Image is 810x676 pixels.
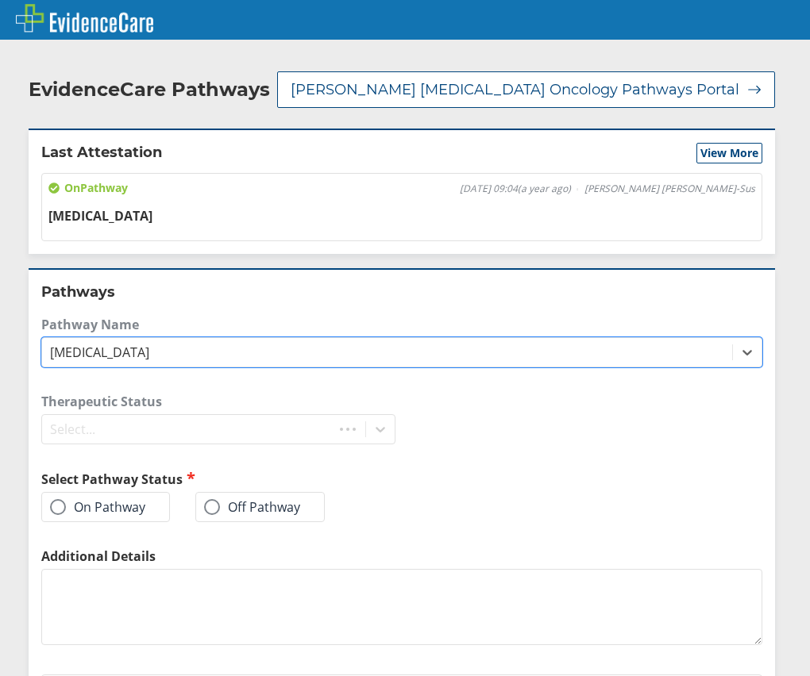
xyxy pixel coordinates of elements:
[41,316,762,333] label: Pathway Name
[50,499,145,515] label: On Pathway
[700,145,758,161] span: View More
[48,207,152,225] span: [MEDICAL_DATA]
[204,499,300,515] label: Off Pathway
[696,143,762,163] button: View More
[16,4,153,33] img: EvidenceCare
[41,547,762,565] label: Additional Details
[584,182,755,195] span: [PERSON_NAME] [PERSON_NAME]-Sus
[291,80,739,99] span: [PERSON_NAME] [MEDICAL_DATA] Oncology Pathways Portal
[41,393,395,410] label: Therapeutic Status
[41,282,762,302] h2: Pathways
[48,180,128,196] span: On Pathway
[29,78,270,102] h2: EvidenceCare Pathways
[460,182,571,195] span: [DATE] 09:04 ( a year ago )
[277,71,775,108] button: [PERSON_NAME] [MEDICAL_DATA] Oncology Pathways Portal
[41,143,162,163] h2: Last Attestation
[41,470,395,488] h2: Select Pathway Status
